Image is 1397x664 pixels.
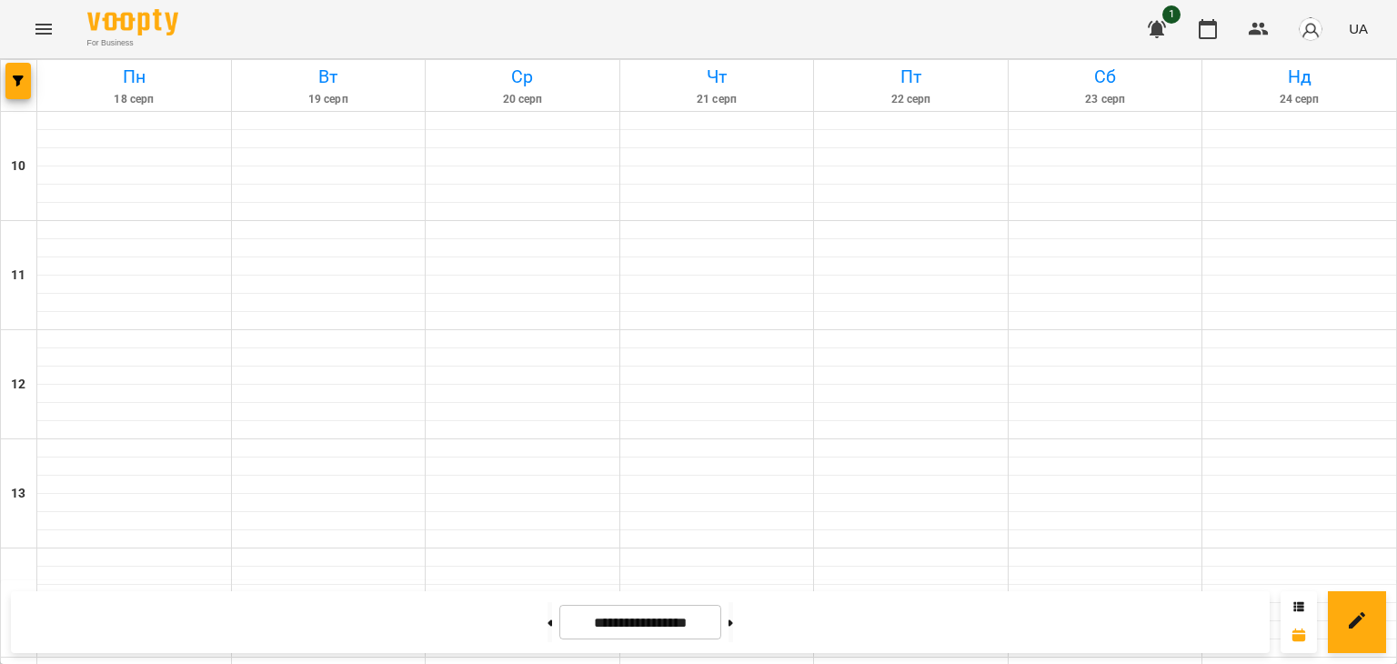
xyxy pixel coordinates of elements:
[428,63,617,91] h6: Ср
[11,156,25,176] h6: 10
[1205,91,1393,108] h6: 24 серп
[11,375,25,395] h6: 12
[235,63,423,91] h6: Вт
[1011,63,1200,91] h6: Сб
[22,7,65,51] button: Menu
[40,63,228,91] h6: Пн
[428,91,617,108] h6: 20 серп
[623,63,811,91] h6: Чт
[40,91,228,108] h6: 18 серп
[1162,5,1181,24] span: 1
[87,37,178,49] span: For Business
[623,91,811,108] h6: 21 серп
[1298,16,1323,42] img: avatar_s.png
[235,91,423,108] h6: 19 серп
[87,9,178,35] img: Voopty Logo
[11,266,25,286] h6: 11
[11,484,25,504] h6: 13
[1342,12,1375,45] button: UA
[817,91,1005,108] h6: 22 серп
[1205,63,1393,91] h6: Нд
[1011,91,1200,108] h6: 23 серп
[1349,19,1368,38] span: UA
[817,63,1005,91] h6: Пт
